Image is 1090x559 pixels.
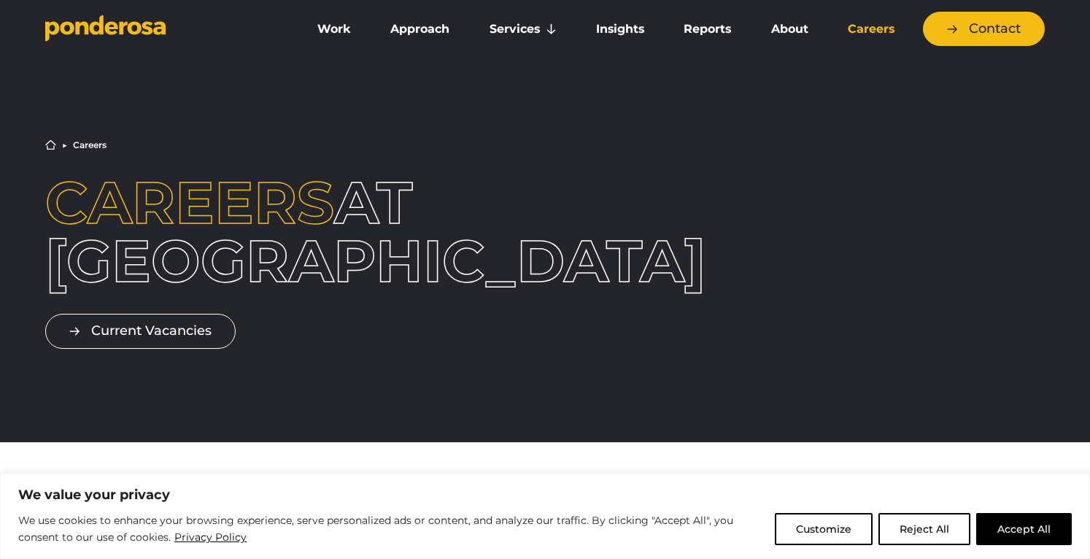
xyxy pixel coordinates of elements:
a: Insights [579,14,661,45]
a: Contact [923,12,1045,46]
a: Privacy Policy [174,528,247,546]
button: Reject All [878,513,970,545]
a: About [754,14,824,45]
a: Work [301,14,368,45]
a: Go to homepage [45,15,279,44]
p: We value your privacy [18,486,1072,504]
a: Services [473,14,573,45]
span: Careers [45,167,334,238]
a: Current Vacancies [45,314,236,348]
p: We use cookies to enhance your browsing experience, serve personalized ads or content, and analyz... [18,512,764,547]
button: Customize [775,513,873,545]
h1: at [GEOGRAPHIC_DATA] [45,174,449,290]
li: Careers [73,141,107,150]
button: Accept All [976,513,1072,545]
a: Home [45,139,56,150]
a: Careers [831,14,911,45]
li: ▶︎ [62,141,67,150]
a: Reports [667,14,748,45]
a: Approach [374,14,466,45]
